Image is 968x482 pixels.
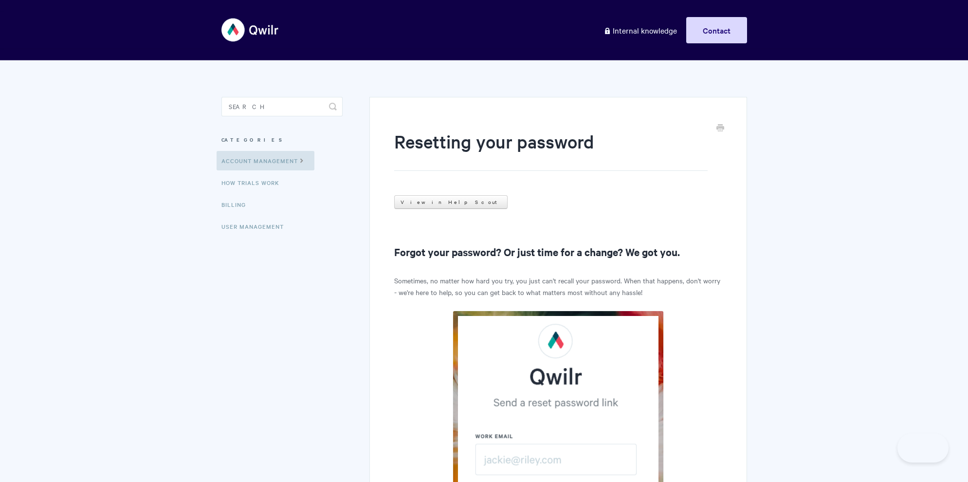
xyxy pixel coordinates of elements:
[596,17,684,43] a: Internal knowledge
[221,131,343,148] h3: Categories
[897,433,949,463] iframe: Toggle Customer Support
[686,17,747,43] a: Contact
[221,217,291,236] a: User Management
[221,12,279,48] img: Qwilr Help Center
[221,173,287,192] a: How Trials Work
[221,195,253,214] a: Billing
[221,97,343,116] input: Search
[394,129,707,171] h1: Resetting your password
[394,275,722,298] p: Sometimes, no matter how hard you try, you just can't recall your password. When that happens, do...
[716,123,724,134] a: Print this Article
[394,244,722,260] h2: Forgot your password? Or just time for a change? We got you.
[394,195,508,209] a: View in Help Scout
[217,151,314,170] a: Account Management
